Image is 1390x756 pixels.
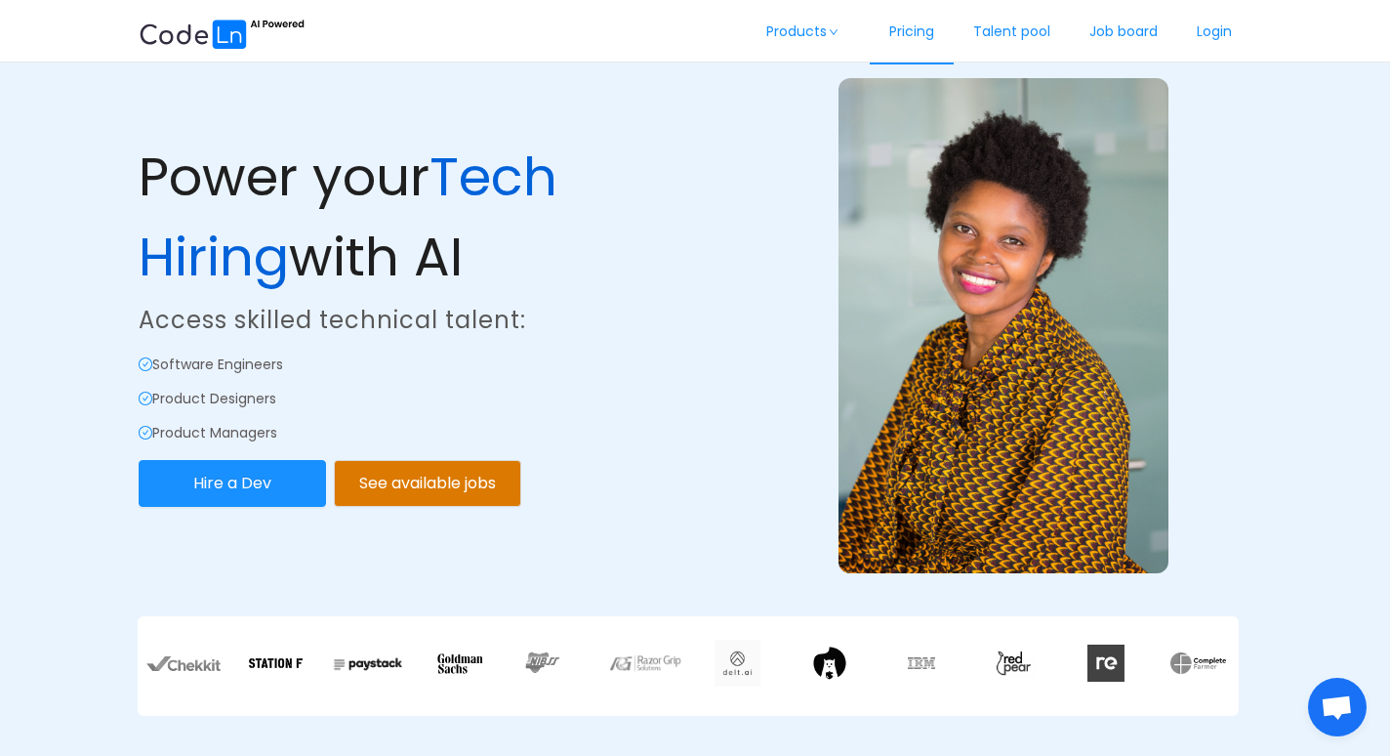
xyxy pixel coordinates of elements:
img: stationf.7781c04a.png [248,648,304,678]
p: Power your with AI [139,138,691,297]
i: icon: check-circle [139,357,152,371]
p: Access skilled technical talent: [139,303,691,338]
img: ibm.f019ecc1.webp [908,657,935,668]
button: See available jobs [334,460,521,507]
img: goldman.0b538e24.svg [437,653,483,674]
img: nibss.883cf671.png [520,648,585,679]
p: Product Designers [139,389,691,409]
a: Open chat [1308,678,1367,736]
p: Software Engineers [139,355,691,375]
img: 3JiQAAAAAABZABt8ruoJIq32+N62SQO0hFKGtpKBtqUKlH8dAofS56CJ7FppICrj1pHkAOPKAAA= [991,648,1037,679]
img: chekkit.0bccf985.webp [146,656,221,671]
p: Product Managers [139,423,691,443]
img: razor.decf57ec.webp [608,653,682,674]
i: icon: check-circle [139,426,152,440]
img: delt.973b3143.webp [715,640,760,686]
i: icon: down [828,27,839,37]
img: xNYAAAAAA= [1170,652,1226,673]
button: Hire a Dev [139,460,326,507]
img: example [838,78,1168,573]
img: ai.87e98a1d.svg [139,17,305,49]
img: tilig.e9f7ecdc.png [811,645,848,682]
img: Paystack.7c8f16c5.webp [331,647,405,681]
img: redata.c317da48.svg [1087,645,1124,682]
i: icon: check-circle [139,392,152,405]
